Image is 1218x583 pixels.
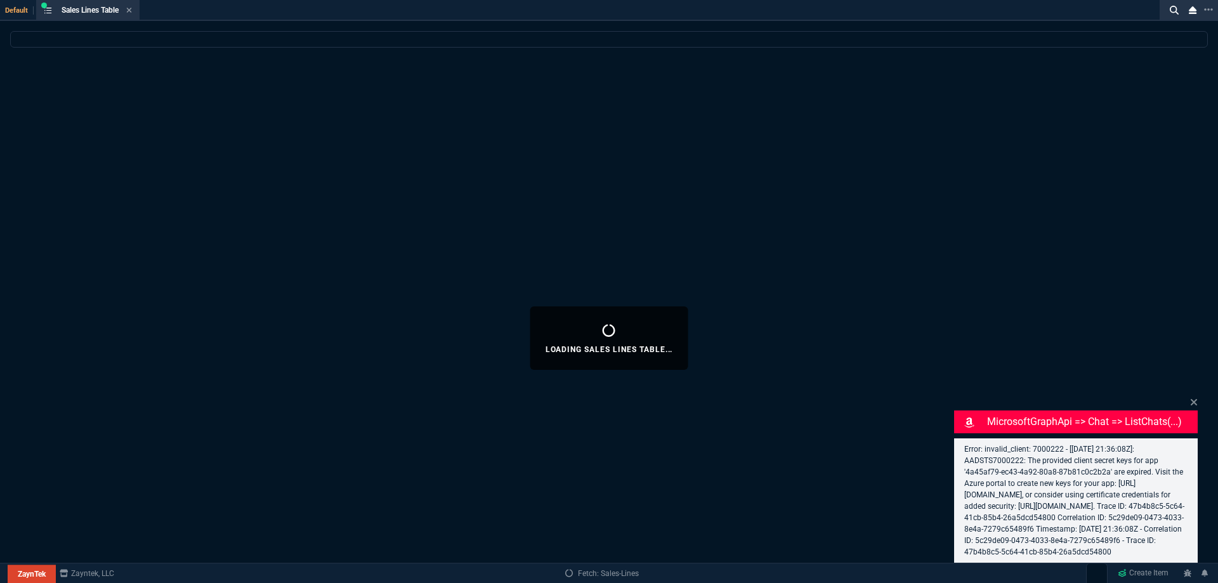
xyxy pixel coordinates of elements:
[1165,3,1184,18] nx-icon: Search
[126,6,132,16] nx-icon: Close Tab
[5,6,34,15] span: Default
[565,568,639,579] a: Fetch: Sales-Lines
[546,344,673,355] p: Loading Sales Lines Table...
[1204,4,1213,16] nx-icon: Open New Tab
[1113,564,1174,583] a: Create Item
[964,443,1188,558] p: Error: invalid_client: 7000222 - [[DATE] 21:36:08Z]: AADSTS7000222: The provided client secret ke...
[1184,3,1202,18] nx-icon: Close Workbench
[987,414,1195,429] p: MicrosoftGraphApi => chat => listChats(...)
[56,568,118,579] a: msbcCompanyName
[62,6,119,15] span: Sales Lines Table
